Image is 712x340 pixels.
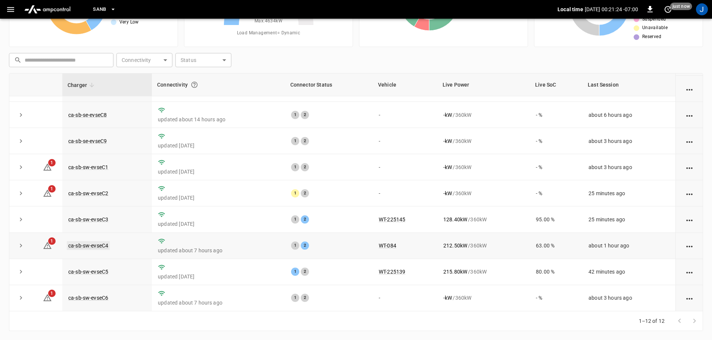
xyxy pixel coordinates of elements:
td: - [373,128,437,154]
button: expand row [15,214,26,225]
td: about 6 hours ago [583,102,675,128]
p: [DATE] 00:21:24 -07:00 [585,6,638,13]
button: expand row [15,162,26,173]
button: Connection between the charger and our software. [188,78,201,91]
td: - % [530,285,583,311]
span: Suspended [642,16,666,23]
p: - kW [443,137,452,145]
td: - % [530,102,583,128]
p: updated about 14 hours ago [158,116,279,123]
button: expand row [15,292,26,303]
div: Connectivity [157,78,280,91]
div: action cell options [685,111,694,119]
span: Unavailable [642,24,668,32]
div: 1 [291,189,299,197]
p: 1–12 of 12 [639,317,665,325]
th: Connector Status [285,74,373,96]
span: Load Management = Dynamic [237,29,300,37]
button: SanB [90,2,119,17]
span: just now [670,3,692,10]
td: - [373,285,437,311]
td: - % [530,128,583,154]
button: expand row [15,135,26,147]
div: 2 [301,163,309,171]
p: updated [DATE] [158,273,279,280]
td: 95.00 % [530,206,583,233]
span: 1 [48,290,56,297]
div: 2 [301,137,309,145]
div: action cell options [685,216,694,223]
div: action cell options [685,190,694,197]
button: expand row [15,109,26,121]
div: 2 [301,111,309,119]
button: expand row [15,266,26,277]
div: 2 [301,268,309,276]
td: 63.00 % [530,233,583,259]
td: 80.00 % [530,259,583,285]
div: / 360 kW [443,216,524,223]
p: 128.40 kW [443,216,467,223]
p: - kW [443,163,452,171]
a: ca-sb-sw-evseC1 [68,164,108,170]
a: 1 [43,190,52,196]
div: / 360 kW [443,163,524,171]
p: updated about 7 hours ago [158,247,279,254]
div: 1 [291,111,299,119]
p: - kW [443,111,452,119]
p: updated [DATE] [158,220,279,228]
button: set refresh interval [662,3,674,15]
a: 1 [43,294,52,300]
div: 1 [291,294,299,302]
div: 1 [291,241,299,250]
div: profile-icon [696,3,708,15]
div: 2 [301,294,309,302]
a: ca-sb-sw-evseC5 [68,269,108,275]
a: WT-225139 [379,269,405,275]
td: about 3 hours ago [583,154,675,180]
th: Live Power [437,74,530,96]
td: about 3 hours ago [583,128,675,154]
p: Local time [558,6,583,13]
div: action cell options [685,242,694,249]
td: 25 minutes ago [583,206,675,233]
p: - kW [443,190,452,197]
div: 2 [301,241,309,250]
a: ca-sb-sw-evseC2 [68,190,108,196]
span: Reserved [642,33,661,41]
a: WT-084 [379,243,396,249]
span: SanB [93,5,106,14]
a: WT-225145 [379,216,405,222]
p: updated [DATE] [158,142,279,149]
p: - kW [443,294,452,302]
a: ca-sb-sw-evseC6 [68,295,108,301]
div: action cell options [685,137,694,145]
div: 1 [291,163,299,171]
a: ca-sb-sw-evseC4 [67,241,110,250]
td: - [373,102,437,128]
div: / 360 kW [443,137,524,145]
div: / 360 kW [443,268,524,275]
th: Vehicle [373,74,437,96]
td: - % [530,180,583,206]
td: - % [530,154,583,180]
td: about 1 hour ago [583,233,675,259]
span: Very Low [119,19,139,26]
a: ca-sb-se-evseC9 [68,138,107,144]
div: action cell options [685,85,694,93]
a: ca-sb-se-evseC8 [68,112,107,118]
div: 2 [301,215,309,224]
th: Live SoC [530,74,583,96]
p: updated [DATE] [158,194,279,202]
p: 212.50 kW [443,242,467,249]
td: - [373,154,437,180]
div: 1 [291,215,299,224]
div: / 360 kW [443,190,524,197]
div: / 360 kW [443,111,524,119]
td: 25 minutes ago [583,180,675,206]
span: Charger [68,81,97,90]
td: - [373,180,437,206]
div: 1 [291,137,299,145]
div: 2 [301,189,309,197]
img: ampcontrol.io logo [21,2,74,16]
div: / 360 kW [443,242,524,249]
